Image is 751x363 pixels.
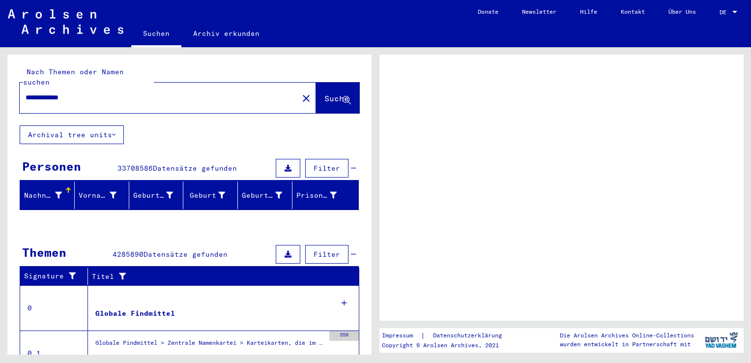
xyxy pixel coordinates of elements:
span: Datensätze gefunden [144,250,228,259]
button: Filter [305,159,348,178]
div: Geburtsname [133,190,173,201]
div: Signature [24,269,90,284]
p: Die Arolsen Archives Online-Collections [560,331,694,340]
mat-header-cell: Vorname [75,181,129,209]
mat-header-cell: Geburtsname [129,181,184,209]
button: Filter [305,245,348,264]
mat-header-cell: Geburt‏ [183,181,238,209]
img: Arolsen_neg.svg [8,9,123,34]
div: Prisoner # [296,190,337,201]
div: Nachname [24,190,62,201]
a: Datenschutzerklärung [425,331,514,341]
button: Archival tree units [20,125,124,144]
div: Nachname [24,187,74,203]
a: Impressum [382,331,421,341]
span: Suche [324,93,349,103]
img: yv_logo.png [703,328,740,352]
div: Vorname [79,190,116,201]
div: Geburtsdatum [242,190,282,201]
td: 0 [20,285,88,331]
span: Filter [314,250,340,259]
a: Archiv erkunden [181,22,271,45]
p: wurden entwickelt in Partnerschaft mit [560,340,694,349]
div: Globale Findmittel [95,308,175,319]
button: Clear [296,88,316,108]
span: DE [720,9,730,16]
div: Vorname [79,187,129,203]
div: Geburtsname [133,187,186,203]
div: Prisoner # [296,187,349,203]
mat-header-cell: Nachname [20,181,75,209]
div: Geburt‏ [187,187,237,203]
button: Suche [316,83,359,113]
span: 4285890 [113,250,144,259]
div: | [382,331,514,341]
span: Filter [314,164,340,173]
div: Signature [24,271,80,281]
div: Globale Findmittel > Zentrale Namenkartei > Karteikarten, die im Rahmen der sequentiellen Massend... [95,338,324,352]
div: Titel [92,272,340,282]
mat-label: Nach Themen oder Namen suchen [23,67,124,87]
div: Themen [22,243,66,261]
div: Geburt‏ [187,190,225,201]
mat-header-cell: Geburtsdatum [238,181,292,209]
div: 350 [329,331,359,341]
span: 33708586 [117,164,153,173]
mat-header-cell: Prisoner # [292,181,358,209]
div: Geburtsdatum [242,187,294,203]
p: Copyright © Arolsen Archives, 2021 [382,341,514,350]
span: Datensätze gefunden [153,164,237,173]
div: Personen [22,157,81,175]
a: Suchen [131,22,181,47]
mat-icon: close [300,92,312,104]
div: Titel [92,269,349,284]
